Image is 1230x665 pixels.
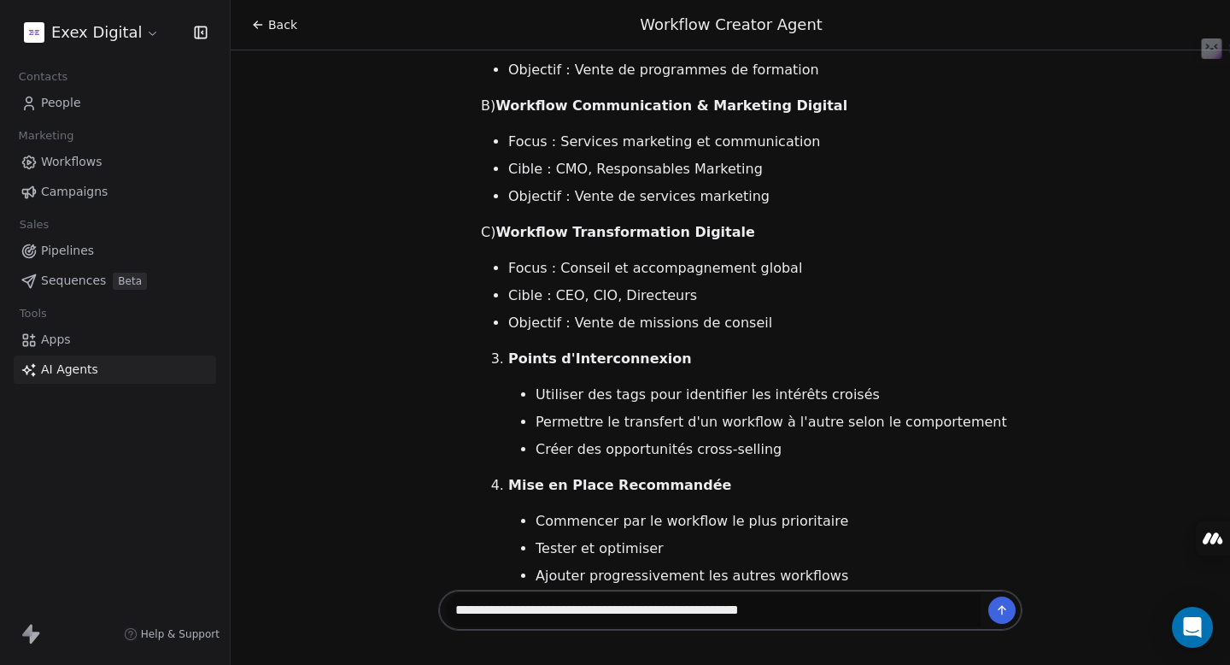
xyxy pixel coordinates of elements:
li: Objectif : Vente de programmes de formation [508,60,1022,80]
span: Beta [113,273,147,290]
span: Pipelines [41,242,94,260]
li: Tester et optimiser [536,538,1022,559]
li: Commencer par le workflow le plus prioritaire [536,511,1022,532]
a: Workflows [14,148,216,176]
li: Focus : Conseil et accompagnement global [508,258,1022,279]
span: Workflow Creator Agent [640,15,823,33]
strong: Workflow Transformation Digitale [495,224,754,240]
a: Campaigns [14,178,216,206]
a: SequencesBeta [14,267,216,295]
span: Workflows [41,153,102,171]
span: Sequences [41,272,106,290]
li: Cible : CEO, CIO, Directeurs [508,285,1022,306]
li: Cible : CMO, Responsables Marketing [508,159,1022,179]
span: AI Agents [41,361,98,379]
strong: Workflow Communication & Marketing Digital [495,97,847,114]
strong: Points d'Interconnexion [508,350,692,367]
a: AI Agents [14,356,216,384]
span: Help & Support [141,627,220,641]
div: Open Intercom Messenger [1172,607,1213,648]
li: Objectif : Vente de missions de conseil [508,313,1022,333]
a: People [14,89,216,117]
span: Apps [41,331,71,349]
p: B) [481,94,1022,118]
a: Apps [14,326,216,354]
li: Permettre le transfert d'un workflow à l'autre selon le comportement [536,412,1022,433]
li: Focus : Services marketing et communication [508,132,1022,152]
a: Pipelines [14,237,216,265]
span: Campaigns [41,183,108,201]
li: Créer des opportunités cross-selling [536,439,1022,460]
a: Help & Support [124,627,220,641]
li: Utiliser des tags pour identifier les intérêts croisés [536,385,1022,405]
img: EXEX%20LOGO-1%20(1).png [24,22,44,43]
li: Objectif : Vente de services marketing [508,186,1022,207]
span: Contacts [11,64,75,90]
p: C) [481,221,1022,244]
span: Sales [12,212,56,238]
strong: Mise en Place Recommandée [508,477,731,493]
span: Tools [12,301,54,327]
span: Exex Digital [51,21,142,44]
span: Marketing [11,123,81,149]
button: Exex Digital [20,18,163,47]
span: People [41,94,81,112]
span: Back [268,16,297,33]
li: Ajouter progressivement les autres workflows [536,566,1022,586]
